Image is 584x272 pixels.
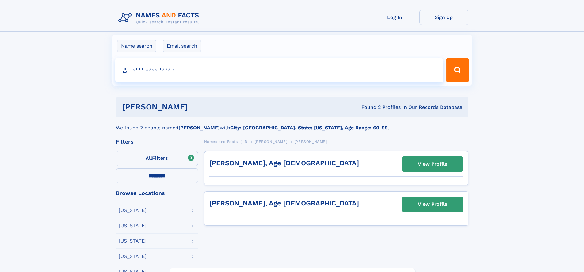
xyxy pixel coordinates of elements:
[370,10,419,25] a: Log In
[119,223,147,228] div: [US_STATE]
[254,140,287,144] span: [PERSON_NAME]
[116,151,198,166] label: Filters
[119,208,147,213] div: [US_STATE]
[294,140,327,144] span: [PERSON_NAME]
[204,138,238,145] a: Names and Facts
[275,104,462,111] div: Found 2 Profiles In Our Records Database
[117,40,156,52] label: Name search
[146,155,152,161] span: All
[116,139,198,144] div: Filters
[254,138,287,145] a: [PERSON_NAME]
[119,254,147,259] div: [US_STATE]
[122,103,275,111] h1: [PERSON_NAME]
[245,138,248,145] a: D
[116,117,468,132] div: We found 2 people named with .
[116,10,204,26] img: Logo Names and Facts
[116,190,198,196] div: Browse Locations
[418,157,447,171] div: View Profile
[419,10,468,25] a: Sign Up
[418,197,447,211] div: View Profile
[115,58,444,82] input: search input
[209,159,359,167] a: [PERSON_NAME], Age [DEMOGRAPHIC_DATA]
[402,197,463,212] a: View Profile
[209,199,359,207] a: [PERSON_NAME], Age [DEMOGRAPHIC_DATA]
[178,125,220,131] b: [PERSON_NAME]
[119,239,147,243] div: [US_STATE]
[402,157,463,171] a: View Profile
[245,140,248,144] span: D
[163,40,201,52] label: Email search
[446,58,469,82] button: Search Button
[230,125,388,131] b: City: [GEOGRAPHIC_DATA], State: [US_STATE], Age Range: 60-99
